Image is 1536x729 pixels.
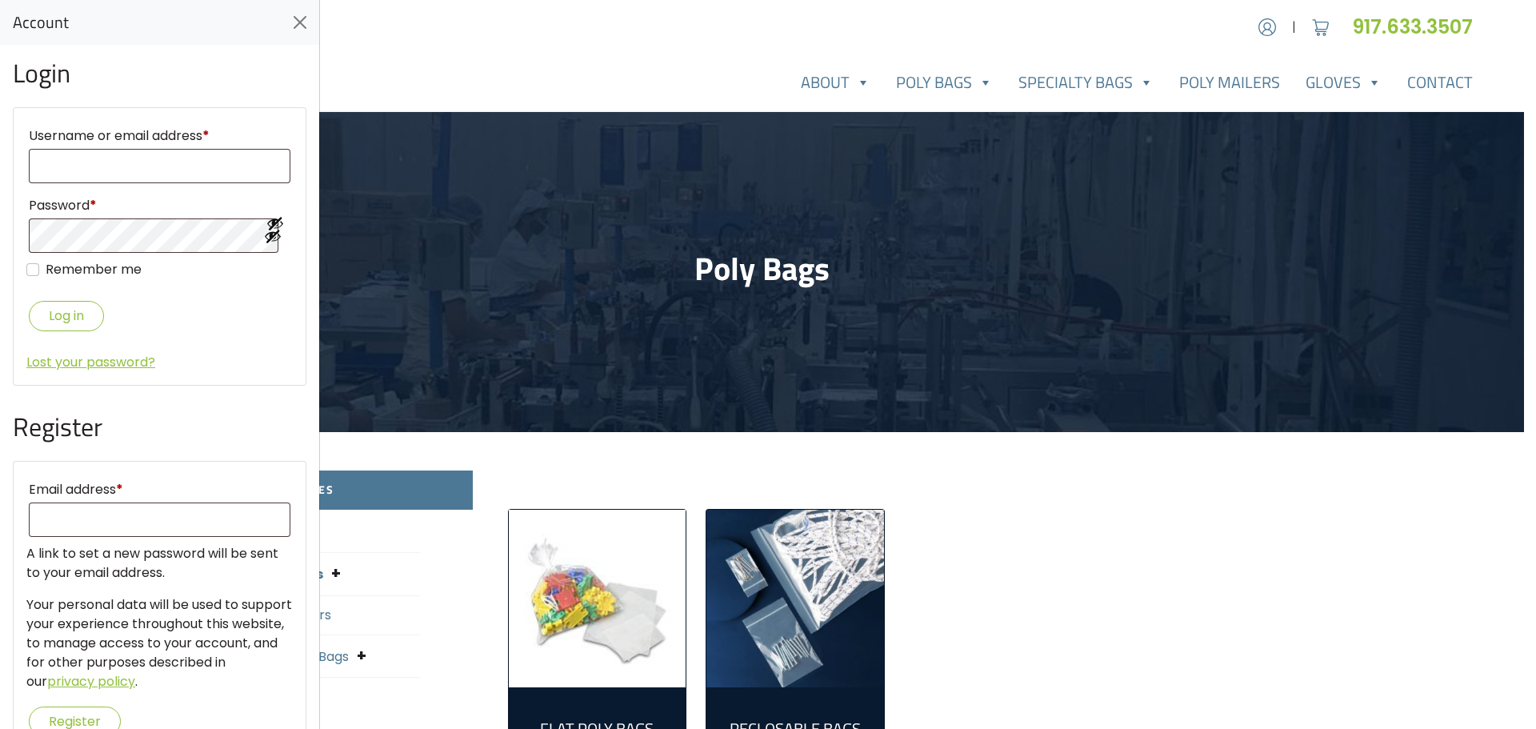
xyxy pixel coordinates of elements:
a: privacy policy [47,672,135,691]
a: Lost your password? [26,353,155,371]
span: Account [13,13,69,32]
button: Show password [264,227,282,245]
p: A link to set a new password will be sent to your email address. [26,544,293,583]
label: Password [29,193,290,218]
p: Register [13,411,306,442]
label: Email address [29,477,290,503]
p: Login [13,58,306,88]
label: Username or email address [29,123,290,149]
button: Close [287,10,313,35]
label: Remember me [46,260,142,279]
p: Your personal data will be used to support your experience throughout this website, to manage acc... [26,595,293,691]
button: Log in [29,301,104,330]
